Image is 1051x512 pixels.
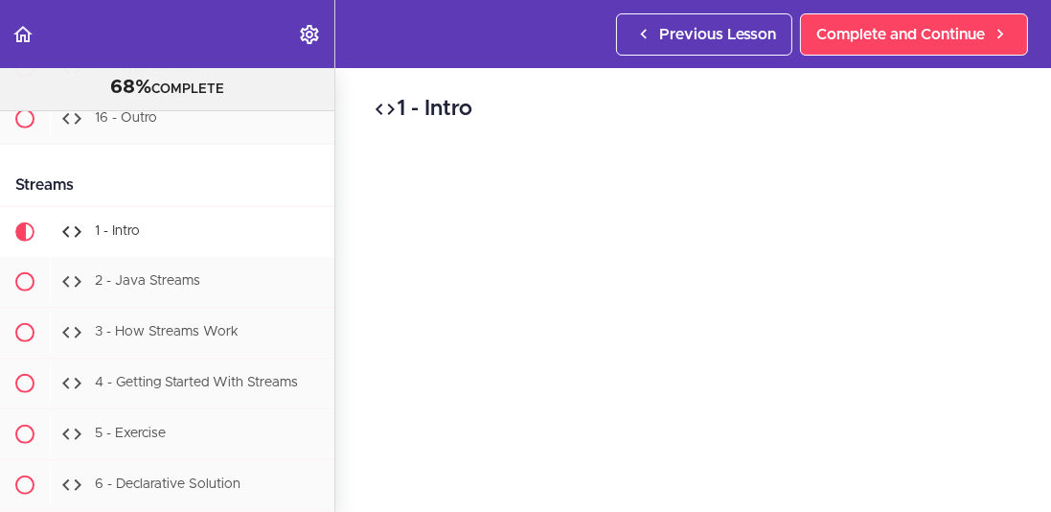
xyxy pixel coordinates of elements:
span: 3 - How Streams Work [95,325,239,338]
span: 68% [110,78,151,97]
span: Previous Lesson [659,23,776,46]
a: Complete and Continue [800,13,1028,56]
a: Previous Lesson [616,13,792,56]
span: 2 - Java Streams [95,274,200,288]
svg: Settings Menu [298,23,321,46]
span: 16 - Outro [95,111,157,125]
span: 6 - Declarative Solution [95,477,240,491]
span: Complete and Continue [816,23,985,46]
span: 4 - Getting Started With Streams [95,376,298,389]
div: COMPLETE [24,76,310,101]
svg: Back to course curriculum [11,23,34,46]
h2: 1 - Intro [374,93,1013,126]
span: 5 - Exercise [95,427,166,440]
span: 1 - Intro [95,224,140,238]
